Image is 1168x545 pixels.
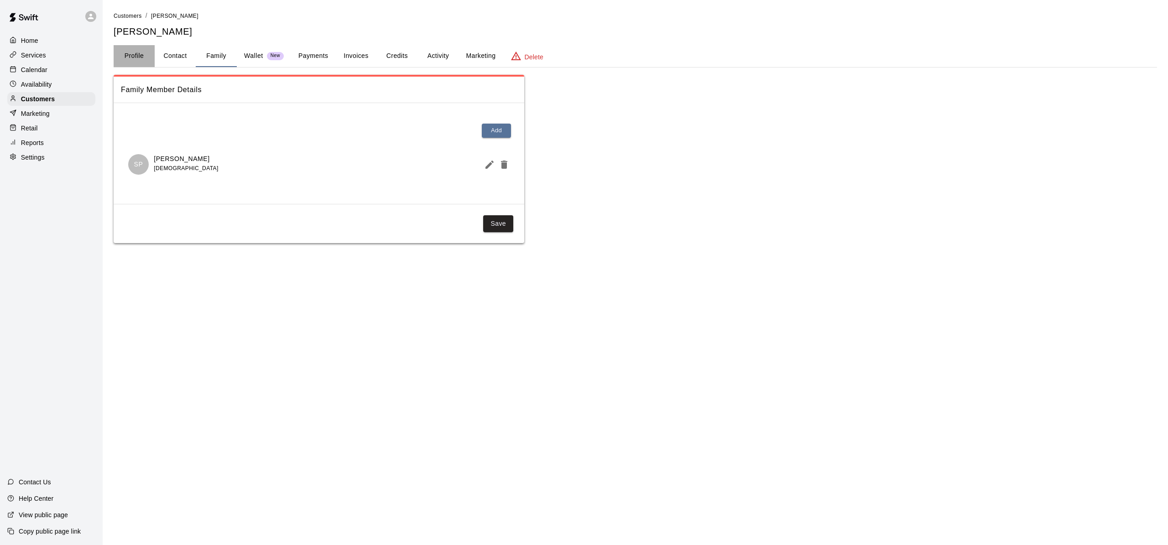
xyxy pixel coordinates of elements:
[7,121,95,135] a: Retail
[7,92,95,106] a: Customers
[21,94,55,104] p: Customers
[495,156,510,174] button: Delete
[459,45,503,67] button: Marketing
[154,165,218,171] span: [DEMOGRAPHIC_DATA]
[482,124,511,138] button: Add
[19,527,81,536] p: Copy public page link
[7,34,95,47] a: Home
[417,45,459,67] button: Activity
[155,45,196,67] button: Contact
[114,45,1157,67] div: basic tabs example
[267,53,284,59] span: New
[291,45,335,67] button: Payments
[7,151,95,164] a: Settings
[21,65,47,74] p: Calendar
[21,109,50,118] p: Marketing
[121,84,517,96] span: Family Member Details
[19,478,51,487] p: Contact Us
[21,153,45,162] p: Settings
[21,124,38,133] p: Retail
[19,510,68,519] p: View public page
[114,26,1157,38] h5: [PERSON_NAME]
[7,107,95,120] a: Marketing
[7,78,95,91] a: Availability
[7,48,95,62] a: Services
[244,51,263,61] p: Wallet
[114,13,142,19] span: Customers
[7,136,95,150] a: Reports
[335,45,376,67] button: Invoices
[376,45,417,67] button: Credits
[196,45,237,67] button: Family
[21,36,38,45] p: Home
[7,63,95,77] a: Calendar
[114,45,155,67] button: Profile
[134,160,143,169] p: SP
[146,11,147,21] li: /
[114,11,1157,21] nav: breadcrumb
[480,156,495,174] button: Edit Member
[151,13,198,19] span: [PERSON_NAME]
[154,154,218,164] p: [PERSON_NAME]
[21,138,44,147] p: Reports
[483,215,513,232] button: Save
[114,12,142,19] a: Customers
[21,51,46,60] p: Services
[525,52,543,62] p: Delete
[19,494,53,503] p: Help Center
[128,154,149,175] div: Simyah Poynter
[21,80,52,89] p: Availability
